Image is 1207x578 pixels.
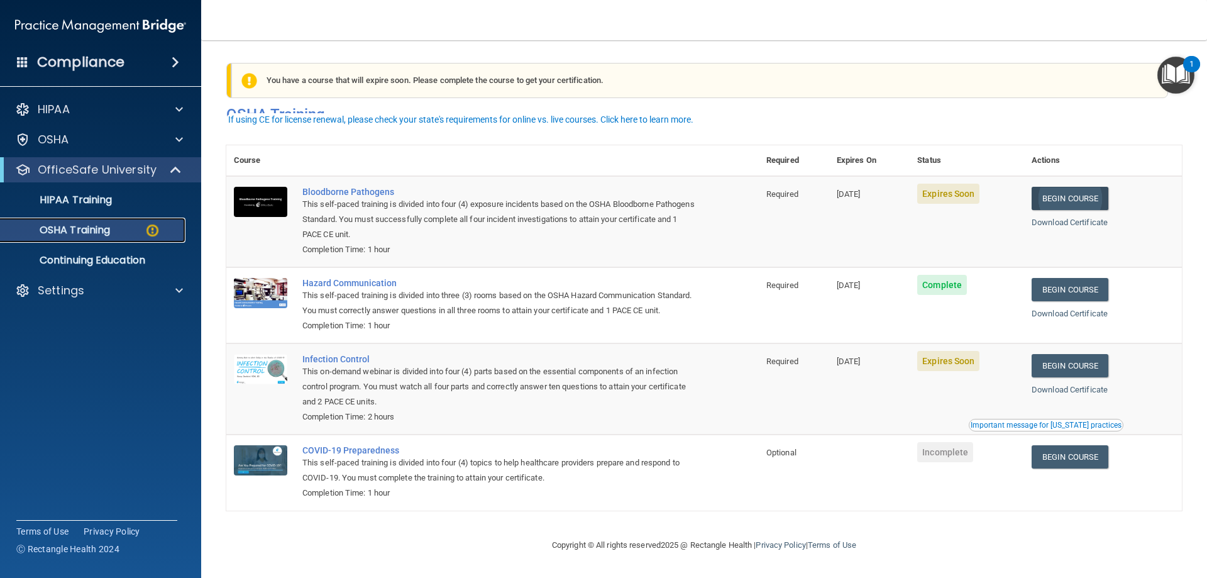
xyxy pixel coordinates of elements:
a: Privacy Policy [84,525,140,538]
span: Complete [917,275,967,295]
p: OfficeSafe University [38,162,157,177]
th: Status [910,145,1024,176]
p: HIPAA [38,102,70,117]
a: COVID-19 Preparedness [302,445,696,455]
th: Course [226,145,295,176]
th: Actions [1024,145,1182,176]
th: Required [759,145,829,176]
a: OSHA [15,132,183,147]
a: Terms of Use [808,540,856,550]
span: [DATE] [837,281,861,290]
a: Terms of Use [16,525,69,538]
h4: Compliance [37,53,124,71]
span: Required [766,281,798,290]
span: Incomplete [917,442,973,462]
div: This self-paced training is divided into four (4) exposure incidents based on the OSHA Bloodborne... [302,197,696,242]
a: Bloodborne Pathogens [302,187,696,197]
span: Required [766,357,798,366]
button: Open Resource Center, 1 new notification [1157,57,1194,94]
div: If using CE for license renewal, please check your state's requirements for online vs. live cours... [228,115,693,124]
p: OSHA [38,132,69,147]
a: OfficeSafe University [15,162,182,177]
a: Download Certificate [1032,309,1108,318]
div: 1 [1189,64,1194,81]
span: Optional [766,448,796,457]
iframe: Drift Widget Chat Controller [989,489,1192,539]
a: Download Certificate [1032,218,1108,227]
div: Completion Time: 1 hour [302,242,696,257]
div: This self-paced training is divided into three (3) rooms based on the OSHA Hazard Communication S... [302,288,696,318]
a: Infection Control [302,354,696,364]
div: You have a course that will expire soon. Please complete the course to get your certification. [231,63,1168,98]
div: This self-paced training is divided into four (4) topics to help healthcare providers prepare and... [302,455,696,486]
div: Completion Time: 1 hour [302,486,696,501]
div: Important message for [US_STATE] practices [971,421,1122,429]
div: Completion Time: 1 hour [302,318,696,333]
p: HIPAA Training [8,194,112,206]
div: Completion Time: 2 hours [302,409,696,425]
div: Copyright © All rights reserved 2025 @ Rectangle Health | | [475,525,934,565]
a: Settings [15,283,183,298]
p: Continuing Education [8,254,180,267]
span: Ⓒ Rectangle Health 2024 [16,543,119,555]
img: PMB logo [15,13,186,38]
button: Read this if you are a dental practitioner in the state of CA [969,419,1123,431]
span: Required [766,189,798,199]
img: exclamation-circle-solid-warning.7ed2984d.png [241,73,257,89]
th: Expires On [829,145,910,176]
button: If using CE for license renewal, please check your state's requirements for online vs. live cours... [226,113,695,126]
a: Begin Course [1032,354,1108,377]
span: [DATE] [837,357,861,366]
a: HIPAA [15,102,183,117]
img: warning-circle.0cc9ac19.png [145,223,160,238]
a: Begin Course [1032,187,1108,210]
a: Download Certificate [1032,385,1108,394]
a: Begin Course [1032,445,1108,469]
div: This on-demand webinar is divided into four (4) parts based on the essential components of an inf... [302,364,696,409]
p: OSHA Training [8,224,110,236]
a: Privacy Policy [756,540,805,550]
a: Begin Course [1032,278,1108,301]
span: Expires Soon [917,184,979,204]
span: Expires Soon [917,351,979,371]
h4: OSHA Training [226,106,1182,123]
a: Hazard Communication [302,278,696,288]
span: [DATE] [837,189,861,199]
p: Settings [38,283,84,298]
